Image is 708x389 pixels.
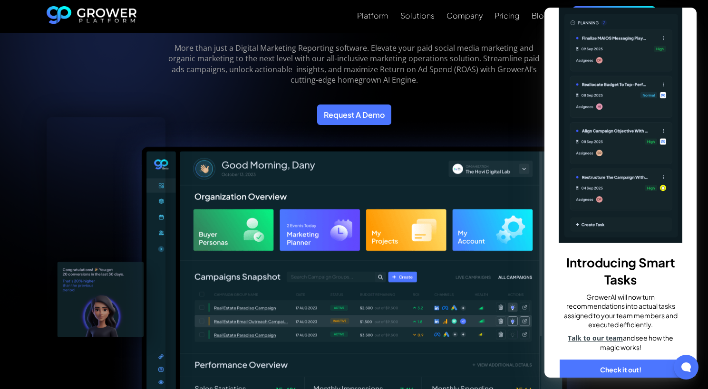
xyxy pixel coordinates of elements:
[446,10,483,21] a: Company
[446,11,483,20] div: Company
[357,10,388,21] a: Platform
[568,333,623,342] a: Talk to our team
[495,11,520,20] div: Pricing
[400,10,435,21] a: Solutions
[495,10,520,21] a: Pricing
[559,333,682,352] p: and see how the magic works!
[532,11,549,20] div: Blog
[532,10,549,21] a: Blog
[559,293,682,333] p: GrowerAI will now turn recommendations into actual tasks assigned to your team members and execut...
[566,255,675,287] b: Introducing Smart Tasks
[317,104,391,125] a: Request A Demo
[357,11,388,20] div: Platform
[47,6,137,27] a: home
[400,11,435,20] div: Solutions
[573,6,655,27] a: Request a demo
[163,43,545,85] p: More than just a Digital Marketing Reporting software. Elevate your paid social media marketing a...
[560,360,681,380] a: Check it out!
